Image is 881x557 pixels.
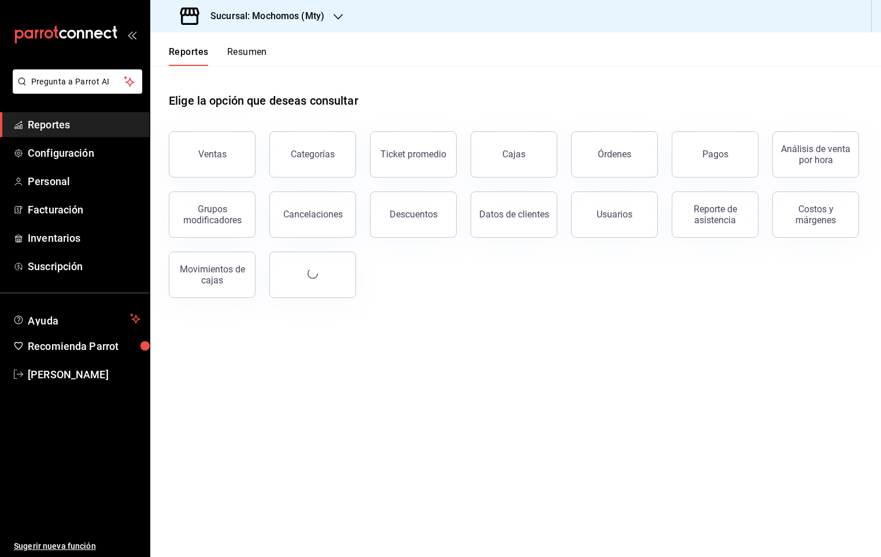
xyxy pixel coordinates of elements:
[780,143,852,165] div: Análisis de venta por hora
[198,149,227,160] div: Ventas
[571,191,658,238] button: Usuarios
[672,191,758,238] button: Reporte de asistencia
[471,131,557,178] button: Cajas
[479,209,549,220] div: Datos de clientes
[269,131,356,178] button: Categorías
[28,312,125,326] span: Ayuda
[780,204,852,226] div: Costos y márgenes
[169,46,267,66] div: navigation tabs
[772,131,859,178] button: Análisis de venta por hora
[14,540,140,552] span: Sugerir nueva función
[28,259,140,274] span: Suscripción
[227,46,267,66] button: Resumen
[127,30,136,39] button: open_drawer_menu
[28,367,140,382] span: [PERSON_NAME]
[702,149,728,160] div: Pagos
[28,145,140,161] span: Configuración
[169,191,256,238] button: Grupos modificadores
[502,149,525,160] div: Cajas
[28,230,140,246] span: Inventarios
[13,69,142,94] button: Pregunta a Parrot AI
[283,209,343,220] div: Cancelaciones
[597,209,632,220] div: Usuarios
[571,131,658,178] button: Órdenes
[169,92,358,109] h1: Elige la opción que deseas consultar
[8,84,142,96] a: Pregunta a Parrot AI
[28,202,140,217] span: Facturación
[269,191,356,238] button: Cancelaciones
[28,117,140,132] span: Reportes
[370,131,457,178] button: Ticket promedio
[169,46,209,66] button: Reportes
[390,209,438,220] div: Descuentos
[28,338,140,354] span: Recomienda Parrot
[169,252,256,298] button: Movimientos de cajas
[598,149,631,160] div: Órdenes
[291,149,335,160] div: Categorías
[169,131,256,178] button: Ventas
[679,204,751,226] div: Reporte de asistencia
[370,191,457,238] button: Descuentos
[176,264,248,286] div: Movimientos de cajas
[28,174,140,189] span: Personal
[176,204,248,226] div: Grupos modificadores
[672,131,758,178] button: Pagos
[471,191,557,238] button: Datos de clientes
[772,191,859,238] button: Costos y márgenes
[31,76,124,88] span: Pregunta a Parrot AI
[201,9,324,23] h3: Sucursal: Mochomos (Mty)
[380,149,446,160] div: Ticket promedio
